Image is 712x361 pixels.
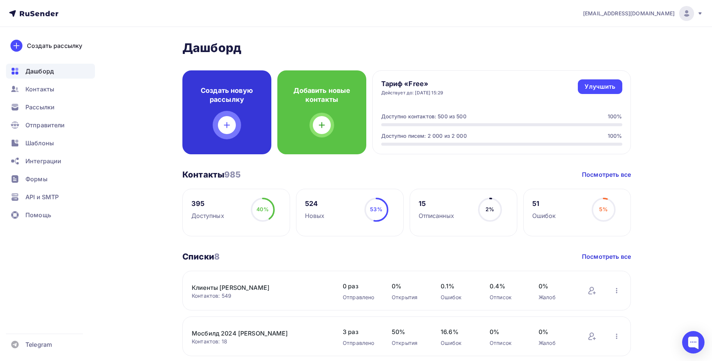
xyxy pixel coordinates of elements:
span: Интеграции [25,157,61,166]
div: 395 [191,199,224,208]
h2: Дашборд [182,40,631,55]
div: Ошибок [532,211,556,220]
span: 16.6% [441,327,475,336]
div: 15 [419,199,454,208]
span: 0% [539,327,573,336]
a: Улучшить [578,79,622,94]
a: Формы [6,172,95,186]
span: 0% [539,282,573,291]
span: 0% [392,282,426,291]
span: Дашборд [25,67,54,76]
div: Жалоб [539,294,573,301]
span: 5% [599,206,608,212]
span: 0 раз [343,282,377,291]
div: Отписанных [419,211,454,220]
h4: Создать новую рассылку [194,86,259,104]
div: Доступных [191,211,224,220]
a: Отправители [6,118,95,133]
h4: Тариф «Free» [381,79,444,88]
span: 8 [214,252,220,261]
span: Контакты [25,85,54,94]
a: Посмотреть все [582,252,631,261]
div: Новых [305,211,325,220]
h4: Добавить новые контакты [289,86,354,104]
a: Дашборд [6,64,95,79]
span: Telegram [25,340,52,349]
div: Улучшить [585,82,615,91]
span: 0.1% [441,282,475,291]
h3: Контакты [182,169,241,180]
div: 524 [305,199,325,208]
div: Открытия [392,294,426,301]
span: 3 раз [343,327,377,336]
div: Доступно писем: 2 000 из 2 000 [381,132,467,140]
span: 40% [256,206,268,212]
span: Рассылки [25,103,55,112]
span: 0.4% [490,282,524,291]
a: Рассылки [6,100,95,115]
a: [EMAIL_ADDRESS][DOMAIN_NAME] [583,6,703,21]
span: 985 [224,170,241,179]
div: Отправлено [343,339,377,347]
a: Клиенты [PERSON_NAME] [192,283,319,292]
a: Мосбилд 2024 [PERSON_NAME] [192,329,319,338]
div: Отписок [490,294,524,301]
a: Контакты [6,82,95,97]
div: Отписок [490,339,524,347]
div: Действует до: [DATE] 15:29 [381,90,444,96]
a: Посмотреть все [582,170,631,179]
div: Ошибок [441,294,475,301]
div: Отправлено [343,294,377,301]
span: Шаблоны [25,139,54,148]
div: Контактов: 18 [192,338,328,345]
span: 50% [392,327,426,336]
span: 0% [490,327,524,336]
span: 2% [486,206,494,212]
span: API и SMTP [25,192,59,201]
h3: Списки [182,251,220,262]
span: Помощь [25,210,51,219]
span: [EMAIL_ADDRESS][DOMAIN_NAME] [583,10,675,17]
div: 100% [608,113,622,120]
div: Доступно контактов: 500 из 500 [381,113,466,120]
div: 100% [608,132,622,140]
span: Формы [25,175,47,183]
span: Отправители [25,121,65,130]
div: 51 [532,199,556,208]
div: Ошибок [441,339,475,347]
span: 53% [370,206,382,212]
div: Открытия [392,339,426,347]
div: Жалоб [539,339,573,347]
a: Шаблоны [6,136,95,151]
div: Контактов: 549 [192,292,328,300]
div: Создать рассылку [27,41,82,50]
